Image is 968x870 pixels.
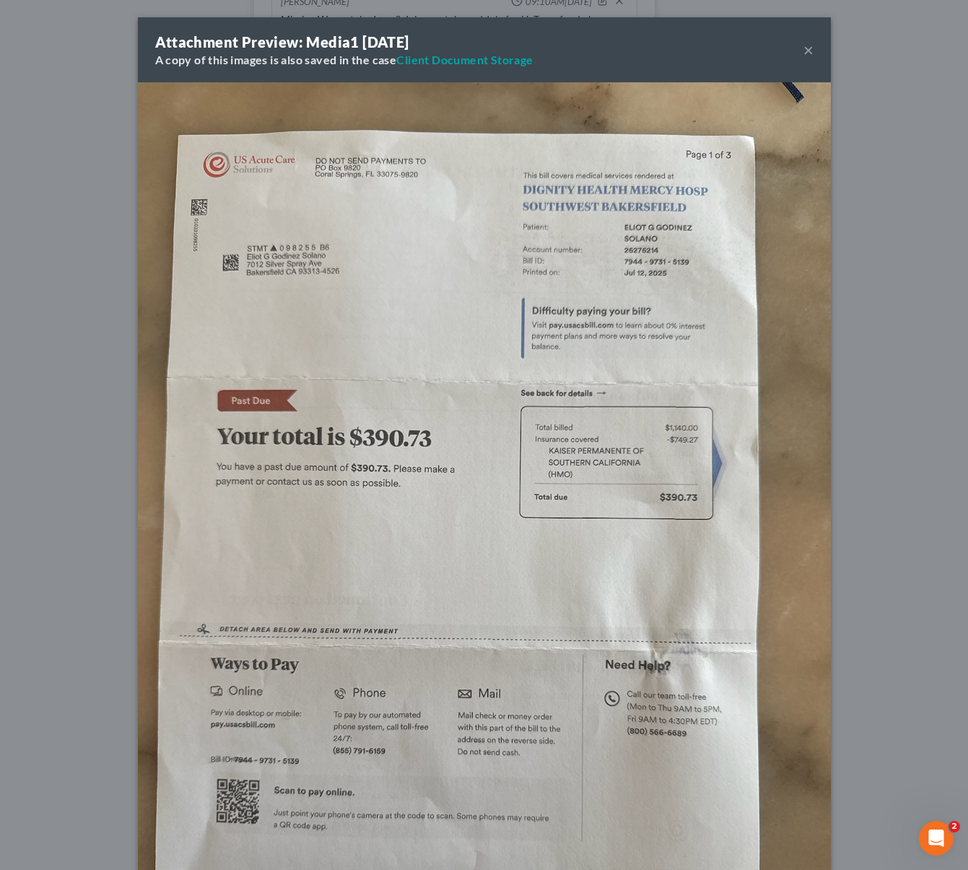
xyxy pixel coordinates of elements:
div: A copy of this images is also saved in the case [155,52,533,68]
strong: Attachment Preview: Media1 [DATE] [155,33,409,51]
span: 2 [949,821,960,832]
iframe: Intercom live chat [919,821,954,856]
a: Client Document Storage [396,53,533,66]
button: × [803,41,814,58]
